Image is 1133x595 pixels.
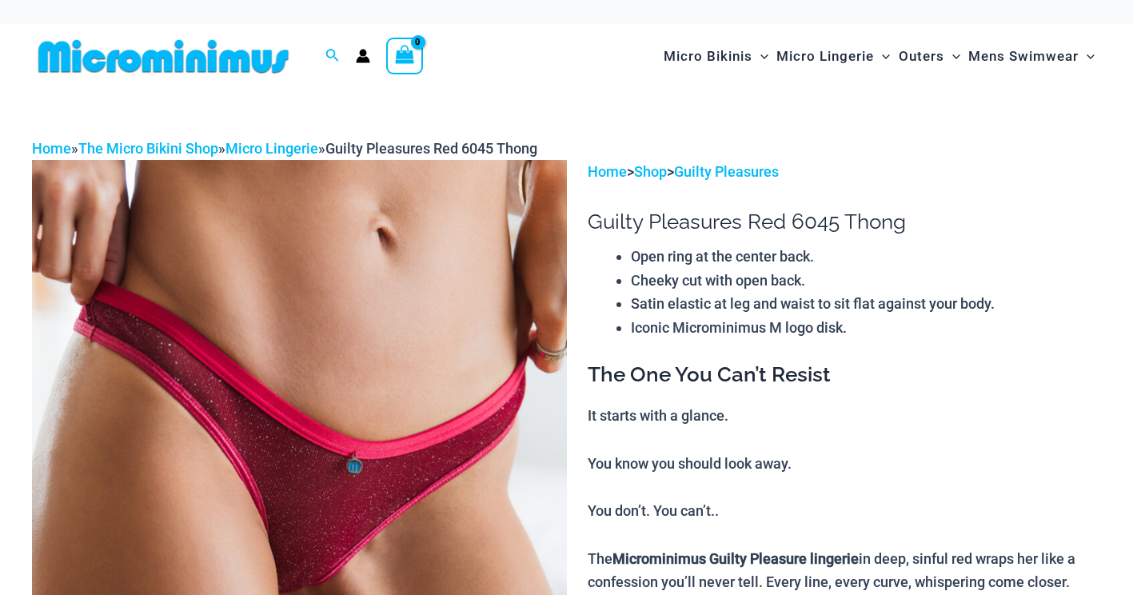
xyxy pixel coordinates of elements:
[664,36,752,77] span: Micro Bikinis
[944,36,960,77] span: Menu Toggle
[588,163,627,180] a: Home
[588,361,1101,389] h3: The One You Can’t Resist
[968,36,1079,77] span: Mens Swimwear
[1079,36,1095,77] span: Menu Toggle
[631,316,1101,340] li: Iconic Microminimus M logo disk.
[674,163,779,180] a: Guilty Pleasures
[612,550,859,567] b: Microminimus Guilty Pleasure lingerie
[588,160,1101,184] p: > >
[225,140,318,157] a: Micro Lingerie
[752,36,768,77] span: Menu Toggle
[874,36,890,77] span: Menu Toggle
[32,140,71,157] a: Home
[657,30,1101,83] nav: Site Navigation
[78,140,218,157] a: The Micro Bikini Shop
[588,210,1101,234] h1: Guilty Pleasures Red 6045 Thong
[32,38,295,74] img: MM SHOP LOGO FLAT
[631,245,1101,269] li: Open ring at the center back.
[325,46,340,66] a: Search icon link
[386,38,423,74] a: View Shopping Cart, empty
[776,36,874,77] span: Micro Lingerie
[631,292,1101,316] li: Satin elastic at leg and waist to sit flat against your body.
[634,163,667,180] a: Shop
[356,49,370,63] a: Account icon link
[964,32,1099,81] a: Mens SwimwearMenu ToggleMenu Toggle
[660,32,772,81] a: Micro BikinisMenu ToggleMenu Toggle
[895,32,964,81] a: OutersMenu ToggleMenu Toggle
[631,269,1101,293] li: Cheeky cut with open back.
[32,140,537,157] span: » » »
[325,140,537,157] span: Guilty Pleasures Red 6045 Thong
[899,36,944,77] span: Outers
[772,32,894,81] a: Micro LingerieMenu ToggleMenu Toggle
